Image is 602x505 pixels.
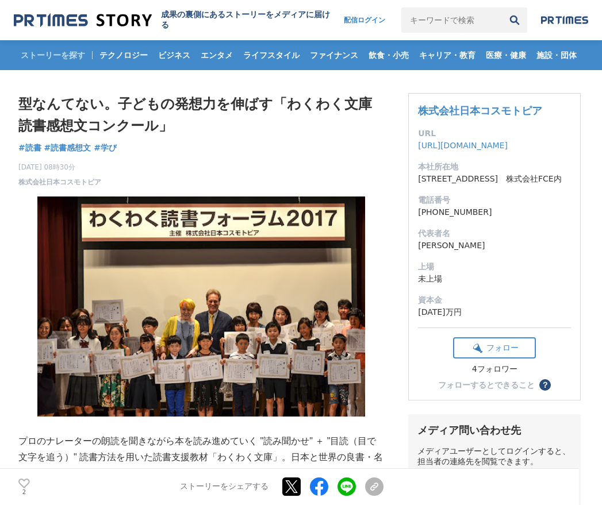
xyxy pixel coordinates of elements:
p: 2 [18,489,30,495]
span: テクノロジー [95,50,152,60]
dt: 代表者名 [418,228,571,240]
span: [DATE] 08時30分 [18,162,101,172]
dt: URL [418,128,571,140]
a: 飲食・小売 [364,40,413,70]
a: 株式会社日本コスモトピア [18,177,101,187]
div: フォローするとできること [438,381,535,389]
span: エンタメ [196,50,237,60]
span: ？ [541,381,549,389]
input: キーワードで検索 [401,7,502,33]
a: #学び [94,142,117,154]
span: #学び [94,142,117,153]
dt: 電話番号 [418,194,571,206]
a: 配信ログイン [332,7,397,33]
span: 飲食・小売 [364,50,413,60]
a: #読書感想文 [44,142,91,154]
a: エンタメ [196,40,237,70]
a: #読書 [18,142,41,154]
a: ファイナンス [305,40,363,70]
dt: 上場 [418,261,571,273]
p: プロのナレーターの朗読を聞きながら本を読み進めていく "読み聞かせ" ＋ "目読（目で文字を追う）" 読書方法を用いた読書支援教材「わくわく文庫」。日本と世界の良書・名作といわれる本を300タイ... [18,433,384,499]
span: 医療・健康 [481,50,531,60]
dd: 未上場 [418,273,571,285]
span: #読書 [18,142,41,153]
button: 検索 [502,7,527,33]
img: 成果の裏側にあるストーリーをメディアに届ける [14,13,152,28]
a: 成果の裏側にあるストーリーをメディアに届ける 成果の裏側にあるストーリーをメディアに届ける [14,10,332,30]
a: 施設・団体 [532,40,581,70]
a: キャリア・教育 [415,40,480,70]
a: 株式会社日本コスモトピア [418,105,542,117]
dt: 資本金 [418,294,571,306]
dd: [PHONE_NUMBER] [418,206,571,218]
a: [URL][DOMAIN_NAME] [418,141,508,150]
a: テクノロジー [95,40,152,70]
dd: [STREET_ADDRESS] 株式会社FCE内 [418,173,571,185]
dd: [DATE]万円 [418,306,571,318]
div: メディアユーザーとしてログインすると、担当者の連絡先を閲覧できます。 [417,446,572,467]
button: フォロー [453,337,536,358]
button: ？ [539,379,551,391]
div: 4フォロワー [453,364,536,375]
h2: 成果の裏側にあるストーリーをメディアに届ける [161,10,332,30]
span: 施設・団体 [532,50,581,60]
p: ストーリーをシェアする [180,482,269,492]
dd: [PERSON_NAME] [418,240,571,252]
dt: 本社所在地 [418,161,571,173]
h1: 型なんてない。子どもの発想力を伸ばす「わくわく文庫読書感想文コンクール」 [18,93,384,137]
span: ビジネス [154,50,195,60]
span: ライフスタイル [239,50,304,60]
span: キャリア・教育 [415,50,480,60]
span: ファイナンス [305,50,363,60]
img: prtimes [541,16,588,25]
span: #読書感想文 [44,142,91,153]
a: 医療・健康 [481,40,531,70]
a: ビジネス [154,40,195,70]
a: ライフスタイル [239,40,304,70]
div: メディア問い合わせ先 [417,423,572,437]
img: thumbnail_19906a20-4430-11ed-a9c9-95be57573afd.jpeg [37,196,365,417]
